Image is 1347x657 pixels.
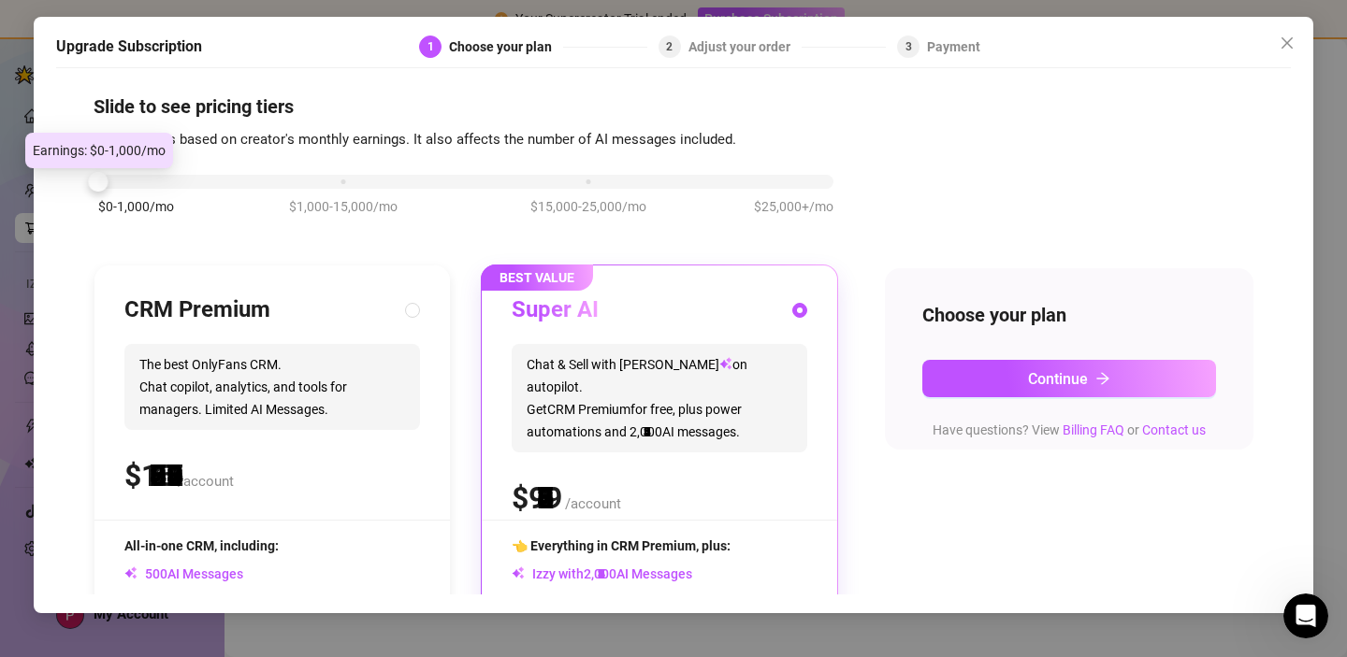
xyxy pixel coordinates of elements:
[124,538,279,553] span: All-in-one CRM, including:
[56,36,202,58] h5: Upgrade Subscription
[481,264,593,291] span: BEST VALUE
[94,93,1253,120] h4: Slide to see pricing tiers
[688,36,802,58] div: Adjust your order
[289,196,398,217] span: $1,000-15,000/mo
[512,344,807,452] span: Chat & Sell with [PERSON_NAME] on autopilot. Get CRM Premium for free, plus power automations and...
[512,295,599,325] h3: Super AI
[124,458,175,493] span: $
[922,360,1216,397] button: Continuearrow-right
[754,196,833,217] span: $25,000+/mo
[94,131,736,148] span: Our pricing is based on creator's monthly earnings. It also affects the number of AI messages inc...
[1272,36,1302,50] span: Close
[124,344,420,430] span: The best OnlyFans CRM. Chat copilot, analytics, and tools for managers. Limited AI Messages.
[1142,422,1206,437] a: Contact us
[124,295,270,325] h3: CRM Premium
[178,473,234,490] span: /account
[512,566,692,581] span: Izzy with AI Messages
[905,40,912,53] span: 3
[1272,28,1302,58] button: Close
[666,40,673,53] span: 2
[1028,370,1088,388] span: Continue
[1063,422,1124,437] a: Billing FAQ
[124,566,243,581] span: AI Messages
[512,480,562,516] span: $
[565,495,621,512] span: /account
[449,36,563,58] div: Choose your plan
[1280,36,1295,50] span: close
[933,422,1206,437] span: Have questions? View or
[427,40,434,53] span: 1
[1283,593,1328,638] iframe: Intercom live chat
[25,133,173,168] div: Earnings: $0-1,000/mo
[530,196,646,217] span: $15,000-25,000/mo
[922,302,1216,328] h4: Choose your plan
[512,538,731,553] span: 👈 Everything in CRM Premium, plus:
[1095,371,1110,386] span: arrow-right
[927,36,980,58] div: Payment
[98,196,174,217] span: $0-1,000/mo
